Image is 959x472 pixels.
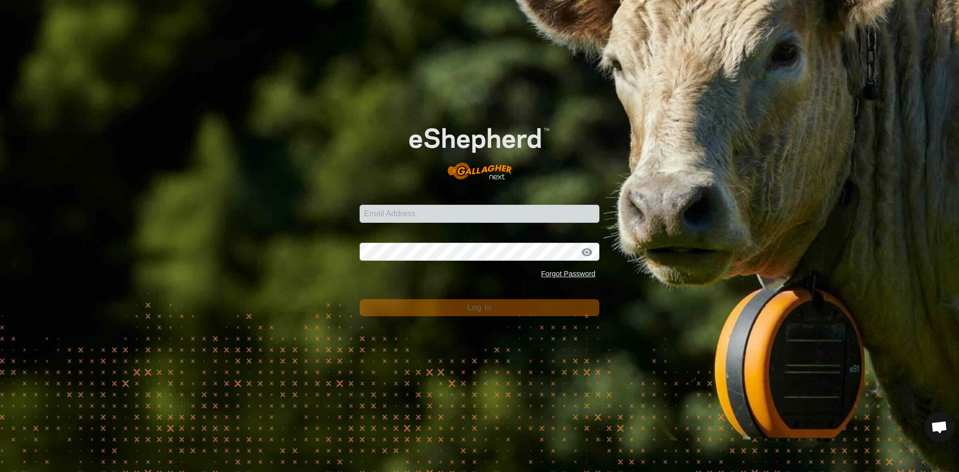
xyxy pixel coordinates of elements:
input: Email Address [360,205,599,223]
img: E-shepherd Logo [384,108,575,190]
div: Open chat [925,412,955,442]
button: Log In [360,299,599,316]
a: Forgot Password [541,270,595,278]
span: Log In [467,303,491,312]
